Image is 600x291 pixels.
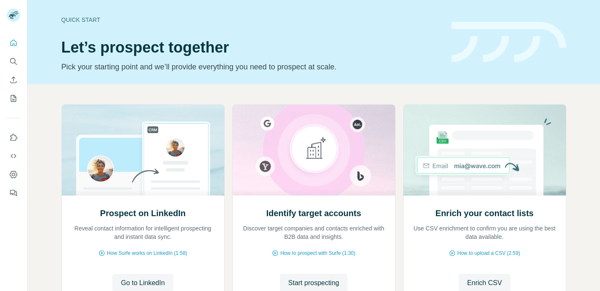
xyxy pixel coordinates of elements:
button: Quick start [7,35,20,50]
img: banner [451,22,566,63]
p: Pick your starting point and we’ll provide everything you need to prospect at scale. [61,61,441,73]
h2: Prospect on LinkedIn [100,207,186,219]
p: Discover target companies and contacts enriched with B2B data and insights. [241,224,387,241]
h2: Identify target accounts [266,207,361,219]
button: My lists [7,91,20,106]
span: How to upload a CSV (2:59) [457,249,520,257]
p: Use CSV enrichment to confirm you are using the best data available. [412,224,558,241]
img: Enrich your contact lists [403,105,566,196]
button: Search [7,54,20,69]
span: How to prospect with Surfe (1:30) [280,249,355,257]
span: Enrich CSV [467,278,502,288]
button: Dashboard [7,167,20,182]
button: Enrich CSV [7,72,20,87]
button: Use Surfe on LinkedIn [7,130,20,145]
button: Feedback [7,185,20,201]
span: Start prospecting [288,278,339,288]
button: Use Surfe API [7,148,20,164]
span: Go to LinkedIn [121,278,165,288]
h2: Enrich your contact lists [435,207,534,219]
span: How Surfe works on LinkedIn (1:58) [107,249,187,257]
img: Prospect on LinkedIn [61,105,225,196]
div: Quick start [61,16,441,24]
p: Reveal contact information for intelligent prospecting and instant data sync. [70,224,216,241]
img: Identify target accounts [232,105,396,196]
h1: Let’s prospect together [61,39,441,56]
